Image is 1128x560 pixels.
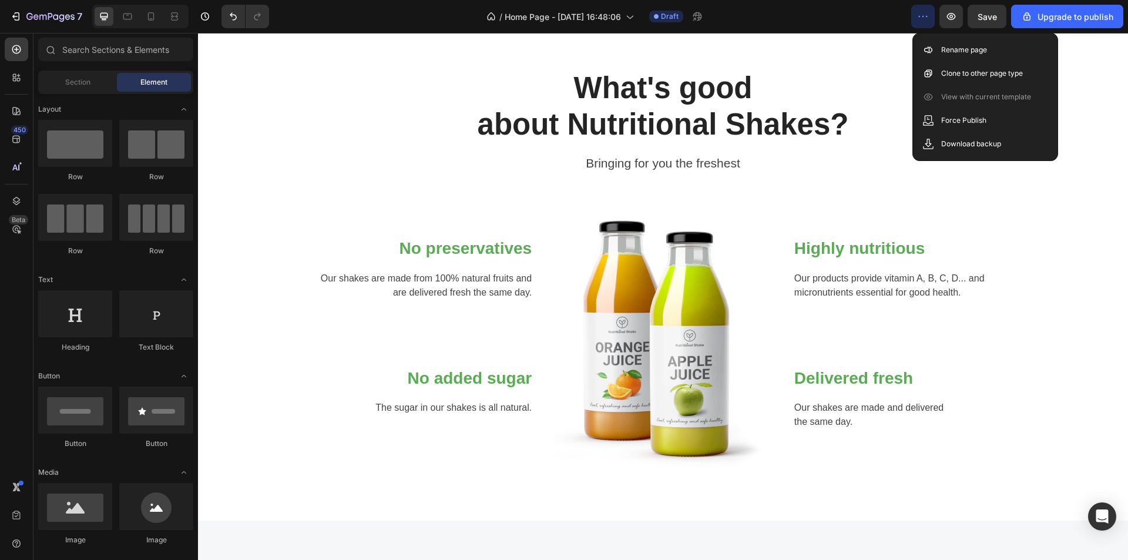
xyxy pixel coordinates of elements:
p: Our products provide vitamin A, B, C, D... and micronutrients essential for good health. [596,239,817,267]
div: Button [119,438,193,449]
button: Save [968,5,1006,28]
div: Row [38,172,112,182]
span: Section [65,77,90,88]
span: Layout [38,104,61,115]
span: Toggle open [174,100,193,119]
p: Our shakes are made and delivered the same day. [596,368,817,396]
p: Highly nutritious [596,205,817,226]
button: Upgrade to publish [1011,5,1123,28]
iframe: Design area [198,33,1128,560]
p: Delivered fresh [596,335,817,356]
div: Row [119,246,193,256]
span: Toggle open [174,270,193,289]
button: 7 [5,5,88,28]
p: View with current template [941,91,1031,103]
span: Draft [661,11,679,22]
span: Button [38,371,60,381]
div: Row [38,246,112,256]
div: Open Intercom Messenger [1088,502,1116,531]
span: Home Page - [DATE] 16:48:06 [505,11,621,23]
img: Alt Image [356,173,573,445]
div: Undo/Redo [221,5,269,28]
span: Toggle open [174,463,193,482]
span: Media [38,467,59,478]
span: / [499,11,502,23]
p: Force Publish [941,115,986,126]
p: Download backup [941,138,1001,150]
div: Image [38,535,112,545]
div: Button [38,438,112,449]
div: 450 [11,125,28,135]
div: Heading [38,342,112,353]
p: Rename page [941,44,987,56]
div: Image [119,535,193,545]
div: Upgrade to publish [1021,11,1113,23]
div: Text Block [119,342,193,353]
input: Search Sections & Elements [38,38,193,61]
span: Text [38,274,53,285]
p: 7 [77,9,82,24]
div: Row [119,172,193,182]
p: Clone to other page type [941,68,1023,79]
span: Toggle open [174,367,193,385]
span: Element [140,77,167,88]
span: Save [978,12,997,22]
div: Beta [9,215,28,224]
